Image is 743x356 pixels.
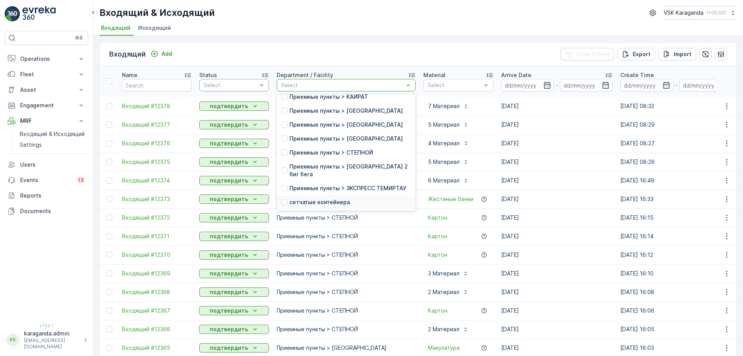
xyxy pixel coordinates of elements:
[616,97,736,115] td: [DATE] 08:32
[122,288,192,296] a: Входящий #12368
[106,215,112,221] div: Toggle Row Selected
[122,177,192,184] span: Входящий #12374
[679,79,732,91] input: dd/mm/yyyy
[428,158,460,166] p: 5 Материал
[199,139,269,148] button: подтвердить
[20,207,85,215] p: Documents
[17,129,88,139] a: Входящий & Исходящий
[707,10,726,16] p: ( +05:00 )
[109,49,146,60] p: Входящий
[5,330,88,350] button: KKkaraganda.admin[EMAIL_ADDRESS][DOMAIN_NAME]
[289,184,406,192] p: Приемные пункты > ЭКСПРЕСС ТЕМИРТАУ
[199,325,269,334] button: подтвердить
[289,135,403,143] p: Приемные пункты > [GEOGRAPHIC_DATA]
[210,325,248,333] p: подтвердить
[616,171,736,190] td: [DATE] 16:49
[20,86,73,94] p: Asset
[620,79,673,91] input: dd/mm/yyyy
[210,307,248,315] p: подтвердить
[428,232,447,240] a: Картон
[616,264,736,283] td: [DATE] 16:10
[20,55,73,63] p: Operations
[204,81,257,89] p: Select
[106,326,112,332] div: Toggle Row Selected
[556,81,558,90] p: -
[289,121,403,129] p: Приемные пункты > [GEOGRAPHIC_DATA]
[428,325,459,333] p: 2 Материал
[616,227,736,246] td: [DATE] 16:14
[210,195,248,203] p: подтвердить
[122,270,192,277] a: Входящий #12369
[24,337,80,350] p: [EMAIL_ADDRESS][DOMAIN_NAME]
[122,232,192,240] a: Входящий #12371
[106,103,112,109] div: Toggle Row Selected
[633,50,651,58] p: Export
[210,270,248,277] p: подтвердить
[616,190,736,208] td: [DATE] 16:33
[289,149,373,157] p: Приемные пункты > СТЕПНОЙ
[122,214,192,222] a: Входящий #12372
[617,48,655,60] button: Export
[497,190,616,208] td: [DATE]
[423,137,474,150] button: 4 Материал
[289,93,368,101] p: Приемные пункты > КАЙРАТ
[428,121,460,129] p: 5 Материал
[210,102,248,110] p: подтвердить
[497,264,616,283] td: [DATE]
[497,283,616,301] td: [DATE]
[199,157,269,167] button: подтвердить
[122,139,192,147] a: Входящий #12376
[210,121,248,129] p: подтвердить
[497,97,616,115] td: [DATE]
[210,344,248,352] p: подтвердить
[277,288,416,296] p: Приемные пункты > СТЕПНОЙ
[5,113,88,129] button: MRF
[199,101,269,111] button: подтвердить
[199,343,269,353] button: подтвердить
[428,270,459,277] p: 3 Материал
[20,101,73,109] p: Engagement
[199,213,269,222] button: подтвердить
[289,163,411,178] p: Приемные пункты > [GEOGRAPHIC_DATA] 2 биг бега
[664,9,704,17] p: VSK Karaganda
[138,24,171,32] span: Исходящий
[20,117,73,125] p: MRF
[78,177,84,183] p: 13
[576,50,609,58] p: Clear Filters
[497,227,616,246] td: [DATE]
[199,250,269,260] button: подтвердить
[423,286,473,298] button: 2 Материал
[616,134,736,153] td: [DATE] 08:27
[22,6,56,22] img: logo_light-DOdMpM7g.png
[428,195,473,203] a: Жестяные банки
[620,71,654,79] p: Create Time
[199,194,269,204] button: подтвердить
[199,120,269,129] button: подтвердить
[428,214,447,222] a: Картон
[147,49,175,58] button: Add
[122,251,192,259] a: Входящий #12370
[101,24,130,32] span: Входящий
[281,81,404,89] p: Select
[122,102,192,110] a: Входящий #12378
[423,100,474,112] button: 7 Материал
[277,325,416,333] p: Приемные пункты > СТЕПНОЙ
[289,198,350,206] p: сетчатыe контейнера
[20,71,73,78] p: Fleet
[122,121,192,129] a: Входящий #12377
[497,301,616,320] td: [DATE]
[122,325,192,333] a: Входящий #12366
[122,344,192,352] span: Входящий #12365
[5,203,88,219] a: Documents
[497,208,616,227] td: [DATE]
[560,79,613,91] input: dd/mm/yyyy
[106,122,112,128] div: Toggle Row Selected
[7,334,19,346] div: KK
